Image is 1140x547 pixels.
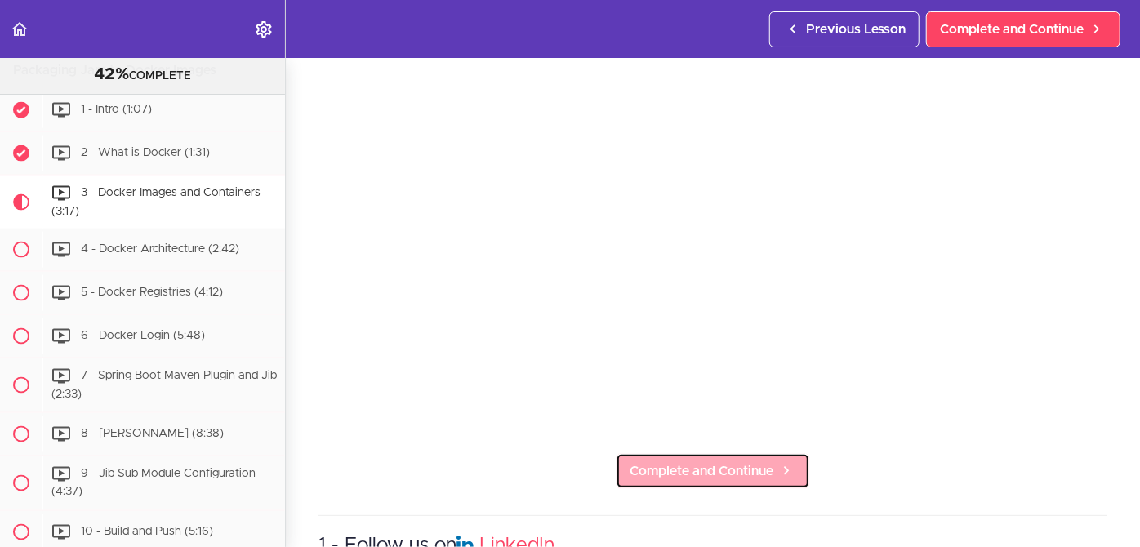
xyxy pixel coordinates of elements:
span: 9 - Jib Sub Module Configuration (4:37) [51,468,256,498]
a: Previous Lesson [769,11,920,47]
span: 4 - Docker Architecture (2:42) [81,244,239,256]
span: 6 - Docker Login (5:48) [81,331,205,342]
span: Complete and Continue [630,461,773,481]
a: Complete and Continue [616,453,810,489]
a: Complete and Continue [926,11,1120,47]
span: Complete and Continue [940,20,1084,39]
span: 2 - What is Docker (1:31) [81,147,210,158]
span: 1 - Intro (1:07) [81,104,152,115]
div: COMPLETE [20,64,265,86]
span: 10 - Build and Push (5:16) [81,526,213,537]
span: Previous Lesson [806,20,906,39]
span: 3 - Docker Images and Containers (3:17) [51,187,261,217]
svg: Back to course curriculum [10,20,29,39]
span: 5 - Docker Registries (4:12) [81,287,223,299]
span: 8 - [PERSON_NAME] (8:38) [81,428,224,439]
span: 7 - Spring Boot Maven Plugin and Jib (2:33) [51,371,277,401]
svg: Settings Menu [254,20,274,39]
span: 42% [94,66,129,82]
